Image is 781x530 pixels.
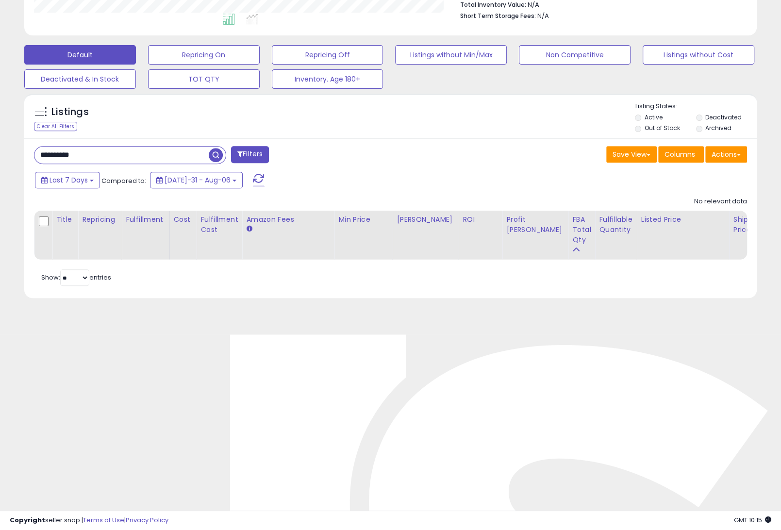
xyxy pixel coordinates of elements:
[644,124,680,132] label: Out of Stock
[148,45,260,65] button: Repricing On
[338,215,388,225] div: Min Price
[694,197,747,206] div: No relevant data
[101,176,146,185] span: Compared to:
[705,146,747,163] button: Actions
[35,172,100,188] button: Last 7 Days
[272,69,383,89] button: Inventory. Age 180+
[174,215,193,225] div: Cost
[272,45,383,65] button: Repricing Off
[463,215,498,225] div: ROI
[395,45,507,65] button: Listings without Min/Max
[246,225,252,233] small: Amazon Fees.
[34,122,77,131] div: Clear All Filters
[644,113,662,121] label: Active
[231,146,269,163] button: Filters
[56,215,74,225] div: Title
[50,175,88,185] span: Last 7 Days
[246,215,330,225] div: Amazon Fees
[148,69,260,89] button: TOT QTY
[705,113,742,121] label: Deactivated
[643,45,754,65] button: Listings without Cost
[572,215,591,245] div: FBA Total Qty
[705,124,731,132] label: Archived
[460,0,526,9] b: Total Inventory Value:
[606,146,657,163] button: Save View
[24,69,136,89] button: Deactivated & In Stock
[82,215,117,225] div: Repricing
[665,149,695,159] span: Columns
[506,215,564,235] div: Profit [PERSON_NAME]
[150,172,243,188] button: [DATE]-31 - Aug-06
[41,273,111,282] span: Show: entries
[165,175,231,185] span: [DATE]-31 - Aug-06
[635,102,757,111] p: Listing States:
[51,105,89,119] h5: Listings
[397,215,454,225] div: [PERSON_NAME]
[641,215,725,225] div: Listed Price
[733,215,752,235] div: Ship Price
[519,45,631,65] button: Non Competitive
[200,215,238,235] div: Fulfillment Cost
[599,215,632,235] div: Fulfillable Quantity
[126,215,165,225] div: Fulfillment
[658,146,704,163] button: Columns
[24,45,136,65] button: Default
[460,12,535,20] b: Short Term Storage Fees:
[537,11,548,20] span: N/A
